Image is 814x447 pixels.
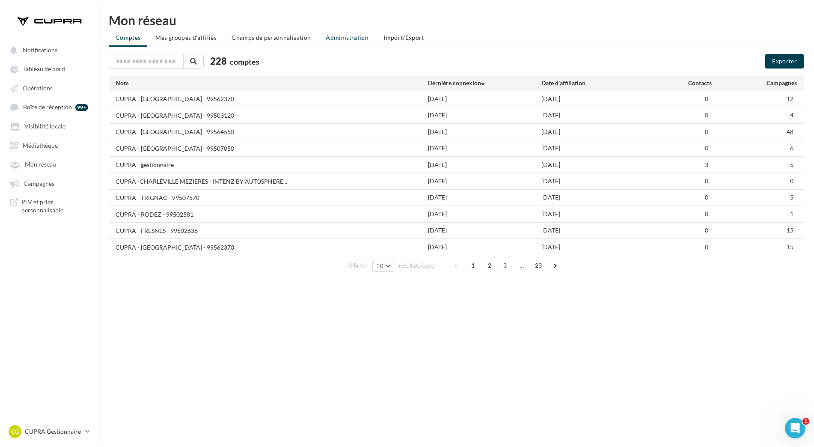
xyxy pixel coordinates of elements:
a: PLV et print personnalisable [5,194,93,218]
span: 5 [790,194,793,201]
span: CUPRA -CHARLEVILLE MEZIERES - INTENZ BY AUTOSPHERE... [116,177,287,186]
span: 23 [532,259,546,272]
div: CUPRA - TRIGNAC - 99507570 [116,194,199,202]
span: PLV et print personnalisable [21,198,88,215]
div: Campagnes [712,79,797,87]
span: 0 [705,243,708,250]
span: Campagnes [24,180,54,187]
div: CUPRA - [GEOGRAPHIC_DATA] - 99562370 [116,243,234,252]
button: Notifications [5,42,90,57]
span: comptes [230,57,259,66]
a: Tableau de bord [5,61,93,76]
span: Tableau de bord [23,66,65,73]
div: [DATE] [428,95,541,103]
div: CUPRA - [GEOGRAPHIC_DATA] - 99564550 [116,128,234,136]
span: 2 [483,259,496,272]
span: 4 [790,111,793,119]
span: ... [515,259,529,272]
span: 5 [790,161,793,168]
div: Contacts [655,79,712,87]
div: Nom [116,79,428,87]
div: [DATE] [428,161,541,169]
span: 15 [787,226,793,234]
div: [DATE] [428,111,541,119]
span: 228 [210,54,227,68]
span: 0 [705,177,708,185]
span: 15 [787,243,793,250]
span: Boîte de réception [23,104,72,111]
span: 48 [787,128,793,135]
span: Champs de personnalisation [232,34,311,41]
span: Mes groupes d'affiliés [155,34,217,41]
span: 3 [498,259,512,272]
div: [DATE] [428,243,541,251]
span: 1 [790,210,793,218]
span: 0 [705,95,708,102]
div: CUPRA - FRESNES - 99502636 [116,226,198,235]
iframe: Intercom live chat [785,418,805,438]
span: 12 [787,95,793,102]
div: [DATE] [428,144,541,152]
a: CG CUPRA Gestionnaire [7,423,92,440]
div: 99+ [75,104,88,111]
span: Afficher [348,262,368,270]
span: 0 [705,226,708,234]
div: [DATE] [541,161,655,169]
span: 0 [705,210,708,218]
span: Import/Export [383,34,424,41]
div: [DATE] [541,177,655,185]
span: 0 [790,177,793,185]
span: Notifications [23,46,57,54]
span: Mon réseau [25,161,56,168]
div: CUPRA - [GEOGRAPHIC_DATA] - 99507050 [116,144,234,153]
div: [DATE] [428,193,541,202]
button: 10 [372,260,394,272]
a: Visibilité locale [5,118,93,134]
span: 1 [466,259,480,272]
div: [DATE] [541,226,655,235]
div: [DATE] [541,111,655,119]
div: [DATE] [541,193,655,202]
a: Boîte de réception 99+ [5,99,93,115]
span: 10 [376,262,383,269]
span: résultats/page [399,262,434,270]
div: CUPRA - gestionnaire [116,161,174,169]
div: [DATE] [541,144,655,152]
div: [DATE] [541,243,655,251]
div: CUPRA - [GEOGRAPHIC_DATA] - 99562370 [116,95,234,103]
span: Visibilité locale [24,123,65,130]
div: Dernière connexion [428,79,541,87]
div: [DATE] [428,226,541,235]
div: [DATE] [541,95,655,103]
div: [DATE] [428,128,541,136]
span: 0 [705,194,708,201]
a: Opérations [5,80,93,95]
div: [DATE] [541,128,655,136]
span: Médiathèque [23,142,58,149]
a: Mon réseau [5,156,93,172]
div: [DATE] [541,210,655,218]
span: 0 [705,111,708,119]
button: Exporter [765,54,804,69]
span: 0 [705,128,708,135]
span: 1 [802,418,809,425]
span: 6 [790,144,793,152]
div: Mon réseau [109,14,804,27]
div: [DATE] [428,177,541,185]
div: [DATE] [428,210,541,218]
span: 3 [705,161,708,168]
span: 0 [705,144,708,152]
div: CUPRA - RODEZ - 99502581 [116,210,193,219]
span: CG [11,427,19,436]
span: Opérations [23,84,53,92]
a: Campagnes [5,176,93,191]
div: Date d'affiliation [541,79,655,87]
span: Administration [326,34,368,41]
p: CUPRA Gestionnaire [25,427,82,436]
div: CUPRA - [GEOGRAPHIC_DATA] - 99503120 [116,111,234,120]
a: Médiathèque [5,137,93,153]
